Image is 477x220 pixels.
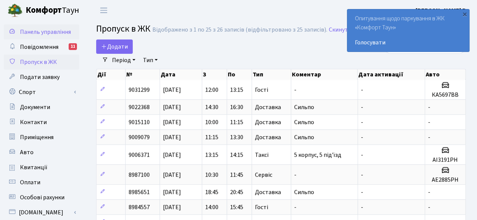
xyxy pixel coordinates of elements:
span: 20:45 [230,188,243,196]
th: Дата активації [357,69,425,80]
span: Таун [26,4,79,17]
a: Подати заявку [4,70,79,85]
a: Квитанції [4,160,79,175]
div: 11 [69,43,77,50]
span: - [361,203,363,211]
span: [DATE] [163,86,181,94]
span: 9031299 [129,86,150,94]
span: [DATE] [163,151,181,159]
span: Гості [255,204,268,210]
span: 10:30 [205,171,218,179]
span: 10:00 [205,118,218,126]
div: Відображено з 1 по 25 з 26 записів (відфільтровано з 25 записів). [152,26,327,33]
a: Особові рахунки [4,190,79,205]
span: [DATE] [163,188,181,196]
span: Сервіс [255,172,272,178]
span: Оплати [20,178,40,187]
h5: АЕ2885РН [428,176,462,184]
a: [DOMAIN_NAME] [4,205,79,220]
a: Пропуск в ЖК [4,55,79,70]
th: Дата [160,69,202,80]
h5: КА5697ВВ [428,91,462,99]
span: - [361,151,363,159]
span: Сильпо [294,188,314,196]
a: Приміщення [4,130,79,145]
span: 8985651 [129,188,150,196]
a: Контакти [4,115,79,130]
span: [DATE] [163,103,181,111]
span: Документи [20,103,50,111]
a: Повідомлення11 [4,39,79,55]
span: Повідомлення [20,43,58,51]
span: 13:15 [230,86,243,94]
a: Голосувати [355,38,462,47]
span: 8987100 [129,171,150,179]
span: 9009079 [129,133,150,141]
span: 9006371 [129,151,150,159]
th: З [202,69,227,80]
a: Документи [4,100,79,115]
span: - [428,133,430,141]
th: Коментар [291,69,358,80]
span: 16:30 [230,103,243,111]
span: Сильпо [294,133,314,141]
button: Переключити навігацію [94,4,113,17]
span: 14:00 [205,203,218,211]
div: Опитування щодо паркування в ЖК «Комфорт Таун» [347,9,469,52]
th: № [126,69,160,80]
span: Додати [101,42,128,51]
span: 14:30 [205,103,218,111]
span: Доставка [255,134,281,140]
span: Доставка [255,104,281,110]
span: - [361,86,363,94]
span: Приміщення [20,133,54,141]
span: [DATE] [163,118,181,126]
span: 11:15 [205,133,218,141]
a: Скинути [329,26,351,33]
span: Квитанції [20,163,48,171]
a: [PERSON_NAME] В. [416,6,468,15]
span: 13:30 [230,133,243,141]
span: - [361,133,363,141]
th: Дії [97,69,126,80]
span: Авто [20,148,34,156]
span: 8984557 [129,203,150,211]
div: × [461,10,468,18]
h5: АІ3191РН [428,156,462,164]
span: [DATE] [163,203,181,211]
a: Період [109,54,138,67]
span: - [294,171,296,179]
span: - [361,188,363,196]
a: Авто [4,145,79,160]
th: По [227,69,252,80]
span: - [361,118,363,126]
span: Таксі [255,152,268,158]
span: 9022368 [129,103,150,111]
span: Пропуск в ЖК [20,58,57,66]
span: 15:45 [230,203,243,211]
span: 12:00 [205,86,218,94]
span: 11:15 [230,118,243,126]
a: Спорт [4,85,79,100]
span: Сильпо [294,103,314,111]
a: Додати [96,39,133,54]
span: - [428,118,430,126]
th: Тип [252,69,291,80]
span: [DATE] [163,133,181,141]
span: 14:15 [230,151,243,159]
span: - [428,203,430,211]
span: Особові рахунки [20,193,64,202]
th: Авто [425,69,466,80]
span: Доставка [255,119,281,125]
span: - [428,103,430,111]
span: Гості [255,87,268,93]
span: [DATE] [163,171,181,179]
span: Контакти [20,118,47,126]
span: - [361,103,363,111]
span: Сильпо [294,118,314,126]
a: Тип [140,54,161,67]
span: 9015110 [129,118,150,126]
a: Панель управління [4,24,79,39]
a: Оплати [4,175,79,190]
